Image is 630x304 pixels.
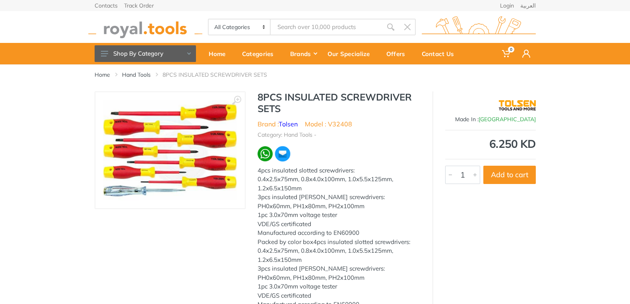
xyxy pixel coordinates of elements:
li: Brand : [258,119,298,129]
a: Hand Tools [122,71,151,79]
button: Add to cart [483,166,536,184]
nav: breadcrumb [95,71,536,79]
select: Category [209,19,271,35]
a: Contacts [95,3,118,8]
a: Home [95,71,110,79]
a: Track Order [124,3,154,8]
img: wa.webp [258,146,273,161]
img: royal.tools Logo [88,16,202,38]
a: Categories [236,43,285,64]
a: Tolsen [279,120,298,128]
div: Our Specialize [322,45,381,62]
div: Brands [285,45,322,62]
img: ma.webp [274,145,291,162]
button: Shop By Category [95,45,196,62]
a: Home [203,43,236,64]
span: 0 [508,46,514,52]
img: royal.tools Logo [422,16,536,38]
div: Made In : [445,115,536,124]
a: Login [500,3,514,8]
img: Tolsen [499,95,536,115]
span: [GEOGRAPHIC_DATA] [479,116,536,123]
li: Model : V32408 [305,119,352,129]
input: Site search [271,19,382,35]
a: العربية [520,3,536,8]
a: Offers [381,43,416,64]
img: Royal Tools - 8PCS INSULATED SCREWDRIVER SETS [103,100,237,200]
div: Contact Us [416,45,465,62]
li: Category: Hand Tools - [258,131,316,139]
div: Home [203,45,236,62]
a: 0 [496,43,517,64]
div: 6.250 KD [445,138,536,149]
a: Contact Us [416,43,465,64]
div: Categories [236,45,285,62]
li: 8PCS INSULATED SCREWDRIVER SETS [163,71,279,79]
h1: 8PCS INSULATED SCREWDRIVER SETS [258,91,421,114]
div: Offers [381,45,416,62]
a: Our Specialize [322,43,381,64]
